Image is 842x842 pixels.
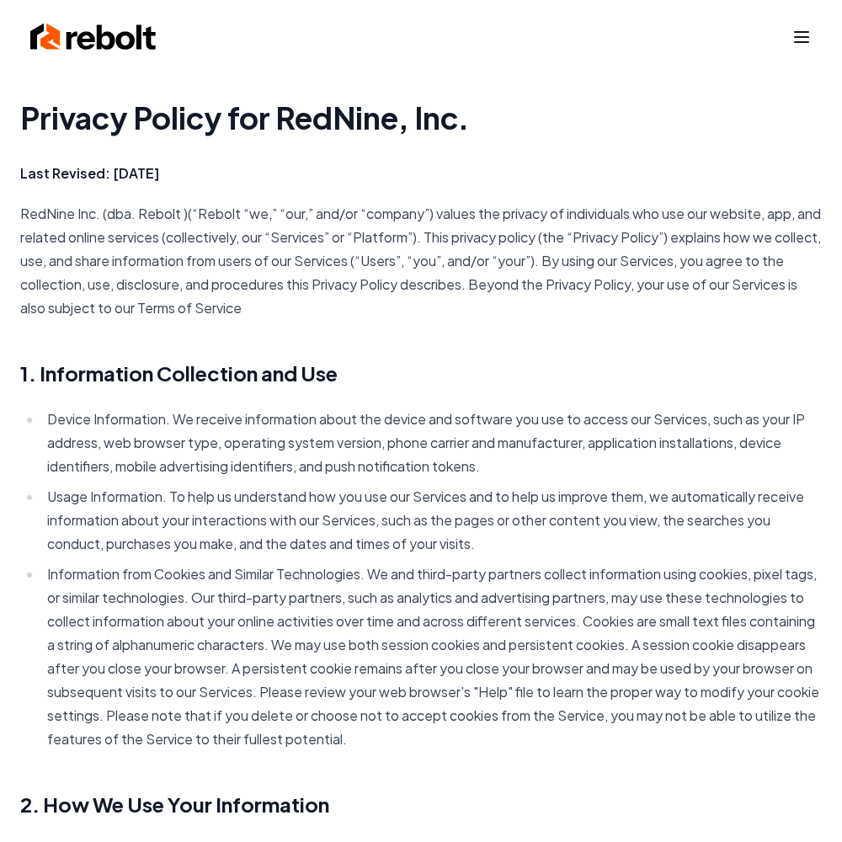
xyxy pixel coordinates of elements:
[42,408,822,478] li: Device Information. We receive information about the device and software you use to access our Se...
[20,101,822,135] h1: Privacy Policy for RedNine, Inc.
[20,202,822,320] p: RedNine Inc. (dba. Rebolt )(“Rebolt “we,” “our,” and/or “company”) values the privacy of individu...
[42,562,822,751] li: Information from Cookies and Similar Technologies. We and third-party partners collect informatio...
[20,791,822,818] h2: 2. How We Use Your Information
[30,20,157,54] img: Rebolt Logo
[20,164,159,182] strong: Last Revised: [DATE]
[20,360,822,387] h2: 1. Information Collection and Use
[791,27,812,47] button: Toggle mobile menu
[42,485,822,556] li: Usage Information. To help us understand how you use our Services and to help us improve them, we...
